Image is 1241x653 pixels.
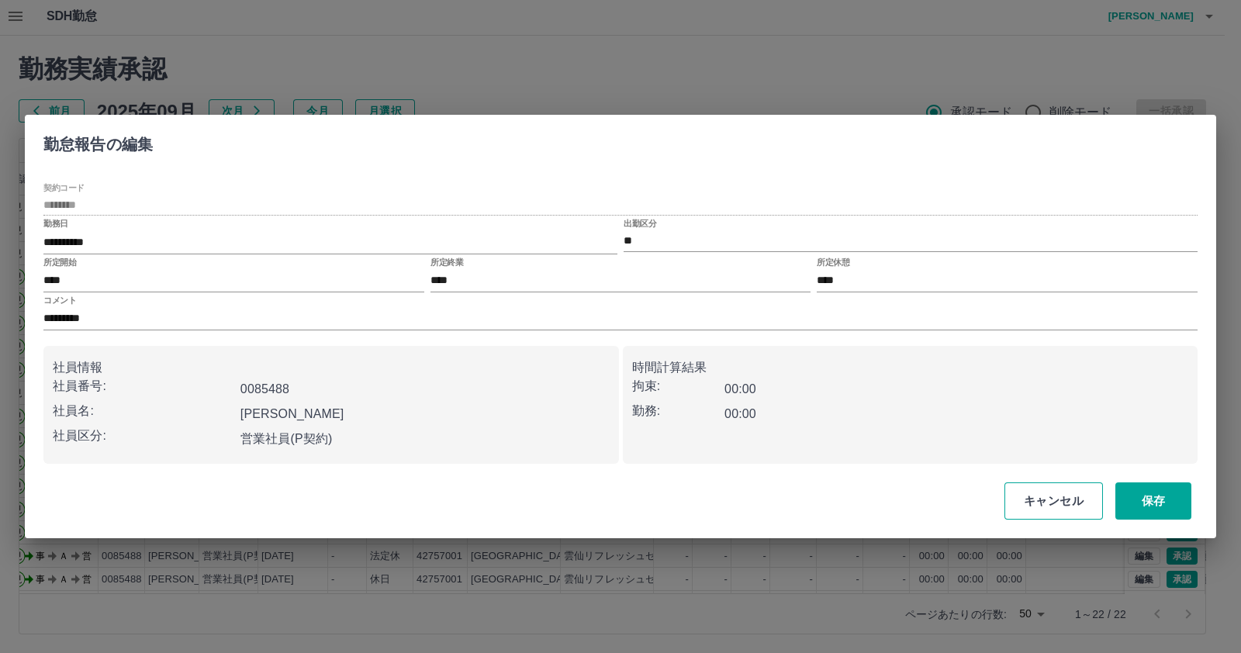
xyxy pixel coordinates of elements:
[1004,482,1103,520] button: キャンセル
[53,358,610,377] p: 社員情報
[430,256,463,268] label: 所定終業
[43,182,85,194] label: 契約コード
[624,218,656,230] label: 出勤区分
[817,256,849,268] label: 所定休憩
[1115,482,1191,520] button: 保存
[53,377,234,396] p: 社員番号:
[43,256,76,268] label: 所定開始
[53,427,234,445] p: 社員区分:
[724,382,756,396] b: 00:00
[240,432,333,445] b: 営業社員(P契約)
[43,294,76,306] label: コメント
[240,407,344,420] b: [PERSON_NAME]
[632,358,1189,377] p: 時間計算結果
[25,115,171,168] h2: 勤怠報告の編集
[632,377,725,396] p: 拘束:
[53,402,234,420] p: 社員名:
[240,382,289,396] b: 0085488
[43,218,68,230] label: 勤務日
[632,402,725,420] p: 勤務:
[724,407,756,420] b: 00:00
